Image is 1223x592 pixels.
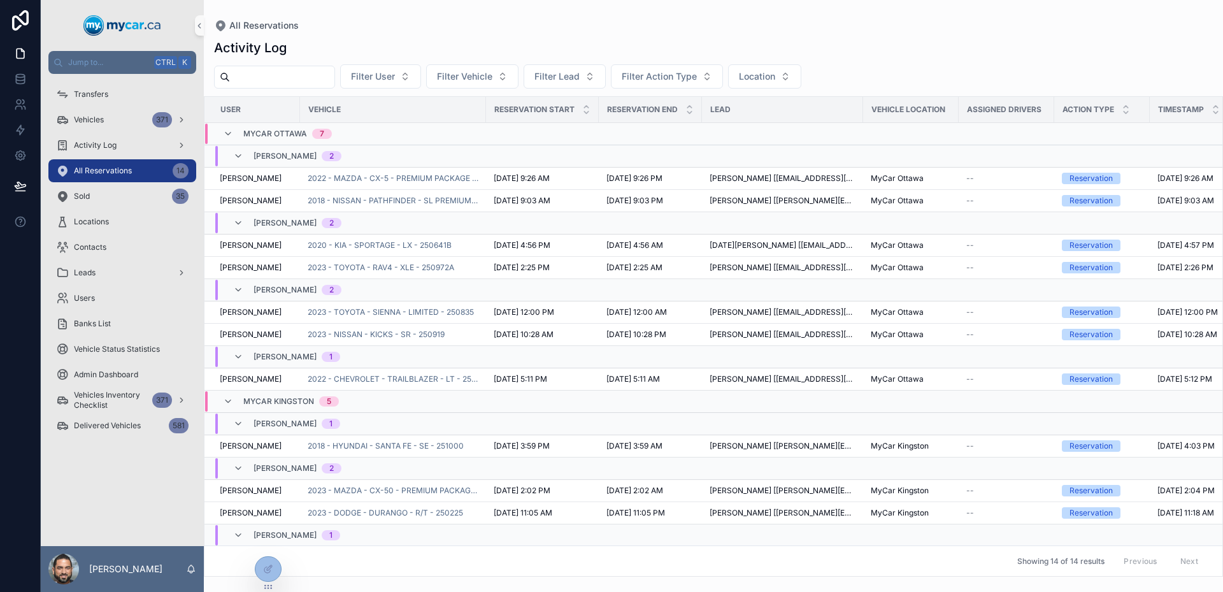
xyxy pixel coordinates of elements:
div: Reservation [1069,329,1113,340]
span: Transfers [74,89,108,99]
span: [DATE] 12:00 AM [606,307,667,317]
span: [PERSON_NAME] [[PERSON_NAME][EMAIL_ADDRESS][DOMAIN_NAME]] [710,441,855,451]
span: [PERSON_NAME] [254,530,317,540]
span: Location [739,70,775,83]
div: 371 [152,393,172,408]
span: Timestamp [1158,105,1204,115]
a: All Reservations14 [48,159,196,182]
span: Filter Vehicle [437,70,492,83]
span: [PERSON_NAME] [220,486,282,496]
a: Sold35 [48,185,196,208]
a: 2022 - CHEVROLET - TRAILBLAZER - LT - 251145 [308,374,478,384]
div: 14 [173,163,189,178]
div: 35 [172,189,189,204]
span: MyCar Ottawa [871,307,924,317]
span: [PERSON_NAME] [[EMAIL_ADDRESS][DOMAIN_NAME]] [710,263,855,273]
button: Select Button [728,64,801,89]
span: [DATE] 5:11 AM [606,374,660,384]
span: [DATE] 4:56 PM [494,240,550,250]
div: Reservation [1069,485,1113,496]
span: Locations [74,217,109,227]
a: 2022 - MAZDA - CX-5 - PREMIUM PACKAGE - 250912 [308,173,478,184]
span: [DATE] 2:04 PM [1157,486,1215,496]
span: [DATE] 2:02 PM [494,486,550,496]
span: -- [966,329,974,340]
span: Jump to... [68,57,149,68]
span: [DATE] 2:02 AM [606,486,663,496]
span: [PERSON_NAME] [220,329,282,340]
span: [PERSON_NAME] [[EMAIL_ADDRESS][DOMAIN_NAME]] [710,307,855,317]
a: Activity Log [48,134,196,157]
p: [PERSON_NAME] [89,563,162,575]
span: [DATE] 10:28 PM [606,329,666,340]
span: MyCar Ottawa [871,263,924,273]
span: MyCar Ottawa [871,329,924,340]
span: [DATE] 12:00 PM [494,307,554,317]
span: MyCar Ottawa [871,240,924,250]
button: Jump to...CtrlK [48,51,196,74]
a: Admin Dashboard [48,363,196,386]
div: 2 [329,285,334,295]
span: [PERSON_NAME] [[EMAIL_ADDRESS][DOMAIN_NAME]] [710,173,855,184]
span: [PERSON_NAME] [254,352,317,362]
span: All Reservations [229,19,299,32]
span: [DATE] 3:59 PM [494,441,550,451]
span: Vehicles Inventory Checklist [74,390,147,410]
span: Action Type [1062,105,1114,115]
span: [DATE] 9:26 AM [1157,173,1213,184]
div: Reservation [1069,195,1113,206]
span: User [220,105,241,115]
span: [PERSON_NAME] [254,419,317,429]
div: scrollable content [41,74,204,454]
a: 2020 - KIA - SPORTAGE - LX - 250641B [308,240,452,250]
span: [PERSON_NAME] [220,307,282,317]
div: Reservation [1069,373,1113,385]
div: Reservation [1069,440,1113,452]
span: Admin Dashboard [74,370,138,380]
span: [PERSON_NAME] [[PERSON_NAME][EMAIL_ADDRESS][PERSON_NAME][DOMAIN_NAME]] [710,508,855,518]
a: 2023 - MAZDA - CX-50 - PREMIUM PACKAGE - 250836 [308,486,478,496]
span: [DATE] 9:26 PM [606,173,662,184]
div: Reservation [1069,507,1113,519]
button: Select Button [340,64,421,89]
span: Sold [74,191,90,201]
span: [DATE] 4:03 PM [1157,441,1215,451]
span: Showing 14 of 14 results [1017,556,1105,567]
span: 2018 - NISSAN - PATHFINDER - SL PREMIUM - 250647 [308,196,478,206]
a: 2018 - HYUNDAI - SANTA FE - SE - 251000 [308,441,464,451]
a: Leads [48,261,196,284]
span: [PERSON_NAME] [220,441,282,451]
span: MyCar Kingston [871,486,929,496]
span: Delivered Vehicles [74,421,141,431]
span: Filter Action Type [622,70,697,83]
span: -- [966,374,974,384]
div: Reservation [1069,262,1113,273]
span: MyCar Ottawa [871,374,924,384]
span: 2023 - TOYOTA - RAV4 - XLE - 250972A [308,263,454,273]
span: [PERSON_NAME] [220,196,282,206]
span: Activity Log [74,140,117,150]
a: Banks List [48,312,196,335]
span: [PERSON_NAME] [220,173,282,184]
a: 2023 - DODGE - DURANGO - R/T - 250225 [308,508,463,518]
span: MyCar Ottawa [871,173,924,184]
span: [PERSON_NAME] [[EMAIL_ADDRESS][DOMAIN_NAME]] [710,374,855,384]
span: Vehicle Status Statistics [74,344,160,354]
div: 2 [329,463,334,473]
a: Vehicles Inventory Checklist371 [48,389,196,412]
span: Vehicle [308,105,341,115]
a: Users [48,287,196,310]
span: [DATE] 11:18 AM [1157,508,1214,518]
div: 1 [329,352,333,362]
span: [DATE] 9:03 PM [606,196,663,206]
span: [DATE] 10:28 AM [494,329,554,340]
a: Locations [48,210,196,233]
div: Reservation [1069,307,1113,318]
span: [PERSON_NAME] [254,463,317,473]
span: Reservation End [607,105,678,115]
span: -- [966,508,974,518]
span: [DATE] 11:05 PM [606,508,665,518]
